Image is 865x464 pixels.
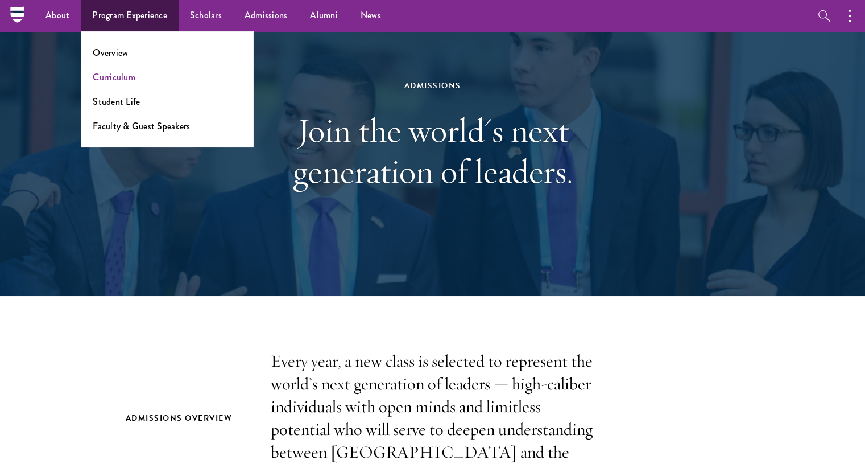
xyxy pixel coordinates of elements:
a: Curriculum [93,71,135,84]
div: Admissions [237,79,629,93]
a: Student Life [93,95,140,108]
a: Faculty & Guest Speakers [93,120,190,133]
a: Overview [93,46,128,59]
h2: Admissions Overview [126,411,248,425]
h1: Join the world's next generation of leaders. [237,110,629,192]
